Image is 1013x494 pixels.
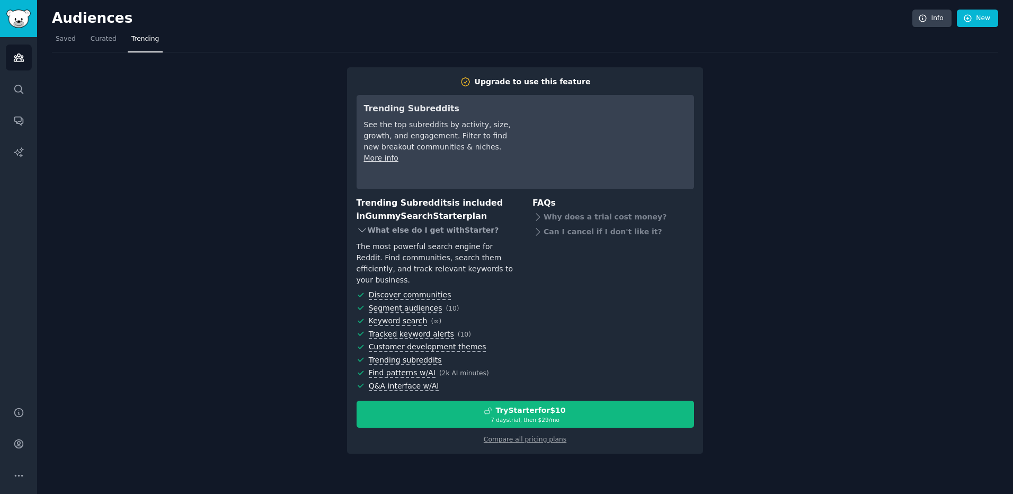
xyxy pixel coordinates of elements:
span: Keyword search [369,316,428,326]
a: Curated [87,31,120,52]
button: TryStarterfor$107 daystrial, then $29/mo [357,401,694,428]
a: Saved [52,31,79,52]
a: Compare all pricing plans [484,436,566,443]
div: See the top subreddits by activity, size, growth, and engagement. Filter to find new breakout com... [364,119,513,153]
div: Why does a trial cost money? [532,210,694,225]
div: Upgrade to use this feature [475,76,591,87]
span: Curated [91,34,117,44]
span: ( 10 ) [446,305,459,312]
h3: Trending Subreddits is included in plan [357,197,518,223]
span: Find patterns w/AI [369,368,436,378]
h3: Trending Subreddits [364,102,513,116]
a: Info [912,10,952,28]
span: Trending subreddits [369,356,442,365]
div: What else do I get with Starter ? [357,223,518,237]
span: Tracked keyword alerts [369,330,454,339]
span: Q&A interface w/AI [369,382,439,391]
a: New [957,10,998,28]
span: ( 10 ) [458,331,471,338]
iframe: YouTube video player [528,102,687,182]
img: GummySearch logo [6,10,31,28]
span: Saved [56,34,76,44]
div: The most powerful search engine for Reddit. Find communities, search them efficiently, and track ... [357,241,518,286]
div: Can I cancel if I don't like it? [532,225,694,240]
div: 7 days trial, then $ 29 /mo [357,416,694,424]
h2: Audiences [52,10,912,27]
span: ( ∞ ) [431,317,441,325]
a: More info [364,154,398,162]
span: GummySearch Starter [365,211,466,221]
span: Discover communities [369,290,451,300]
span: Customer development themes [369,342,486,352]
span: Segment audiences [369,304,442,313]
h3: FAQs [532,197,694,210]
div: Try Starter for $10 [495,405,565,416]
a: Trending [128,31,163,52]
span: ( 2k AI minutes ) [439,369,489,377]
span: Trending [131,34,159,44]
